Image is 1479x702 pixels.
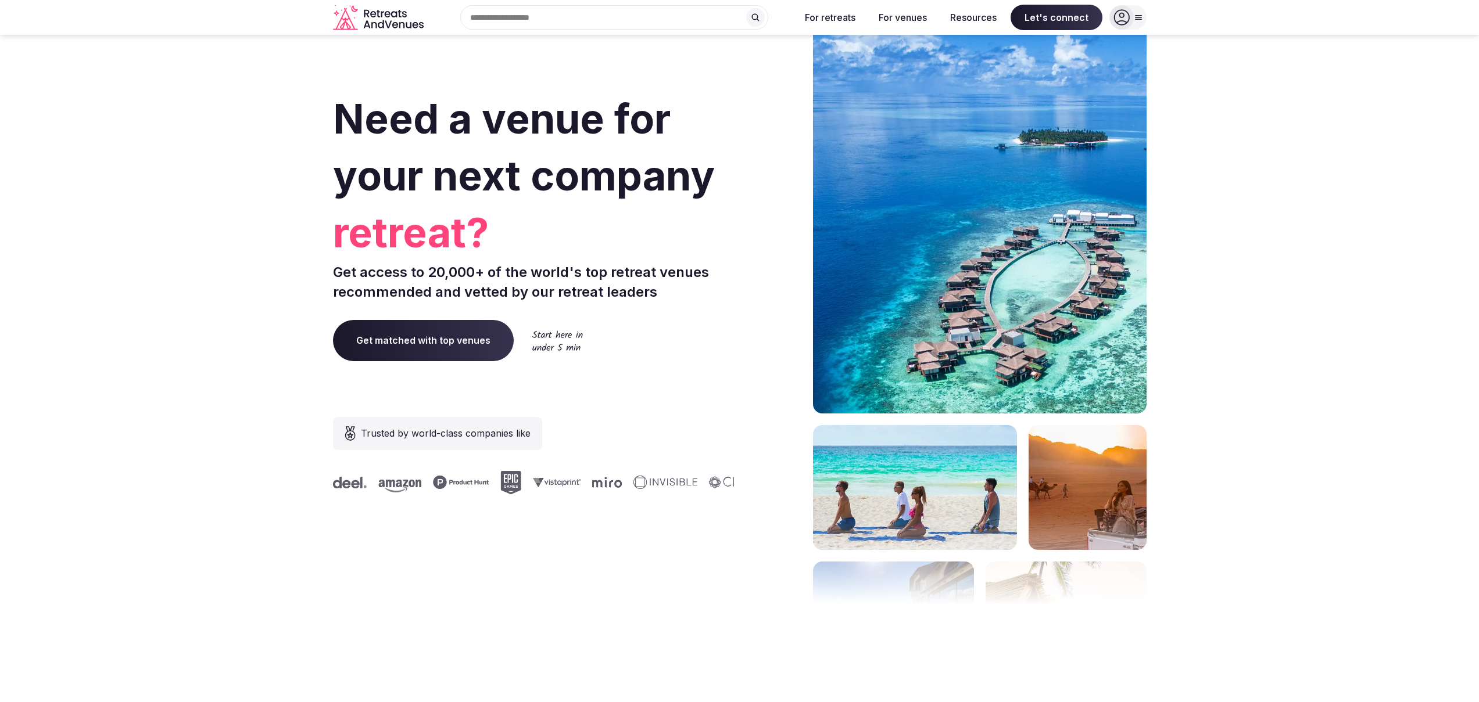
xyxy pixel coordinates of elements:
svg: Invisible company logo [625,476,689,489]
span: Let's connect [1011,5,1102,30]
svg: Retreats and Venues company logo [333,5,426,31]
img: Start here in under 5 min [532,330,583,351]
button: For venues [869,5,936,30]
svg: Deel company logo [324,477,358,488]
span: Need a venue for your next company [333,94,715,200]
img: yoga on tropical beach [813,425,1017,550]
img: woman sitting in back of truck with camels [1029,425,1147,550]
svg: Miro company logo [583,477,613,488]
button: For retreats [796,5,865,30]
svg: Epic Games company logo [492,471,513,494]
svg: Vistaprint company logo [524,477,572,487]
span: Trusted by world-class companies like [361,426,531,440]
button: Resources [941,5,1006,30]
a: Get matched with top venues [333,320,514,361]
p: Get access to 20,000+ of the world's top retreat venues recommended and vetted by our retreat lea... [333,262,735,301]
span: retreat? [333,204,735,261]
a: Visit the homepage [333,5,426,31]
